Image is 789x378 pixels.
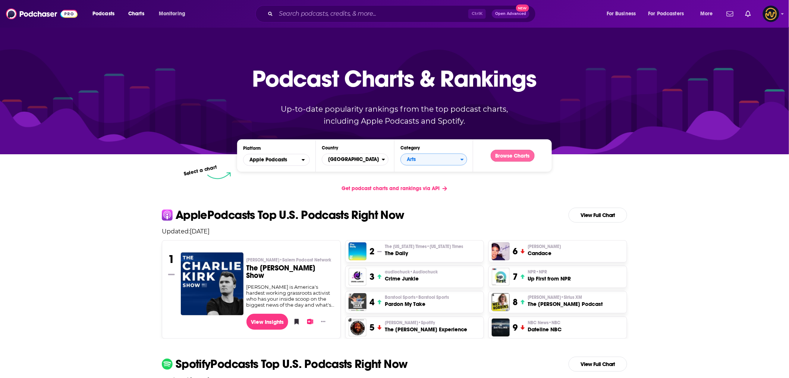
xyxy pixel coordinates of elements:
h3: Crime Junkie [385,275,438,282]
button: Browse Charts [491,150,535,162]
img: The Daily [349,242,367,260]
h3: 3 [370,271,374,282]
a: Barstool Sports•Barstool SportsPardon My Take [385,294,449,308]
span: Get podcast charts and rankings via API [342,185,440,192]
span: For Business [607,9,636,19]
span: Apple Podcasts [249,157,287,162]
h3: Candace [528,250,561,257]
button: open menu [644,8,695,20]
h3: Dateline NBC [528,326,562,333]
span: For Podcasters [648,9,684,19]
img: Pardon My Take [349,293,367,311]
button: open menu [601,8,645,20]
p: Charlie Kirk • Salem Podcast Network [246,257,335,263]
a: Podchaser - Follow, Share and Rate Podcasts [6,7,78,21]
div: [PERSON_NAME] is America's hardest working grassroots activist who has your inside scoop on the b... [246,284,335,308]
a: audiochuck•AudiochuckCrime Junkie [385,269,438,282]
input: Search podcasts, credits, & more... [276,8,468,20]
a: NPR•NPRUp First from NPR [528,269,571,282]
button: Bookmark Podcast [291,316,299,327]
a: Show notifications dropdown [742,7,754,20]
h3: 2 [370,246,374,257]
span: • Salem Podcast Network [280,257,331,263]
button: open menu [695,8,722,20]
p: Barstool Sports • Barstool Sports [385,294,449,300]
span: Ctrl K [468,9,486,19]
button: Show profile menu [763,6,779,22]
p: Apple Podcasts Top U.S. Podcasts Right Now [176,209,404,221]
h3: The Daily [385,250,463,257]
a: [PERSON_NAME]Candace [528,244,561,257]
a: View Full Chart [569,208,627,223]
span: More [700,9,713,19]
div: Search podcasts, credits, & more... [263,5,543,22]
a: [PERSON_NAME]•Sirius XMThe [PERSON_NAME] Podcast [528,294,603,308]
p: Select a chart [183,164,217,177]
span: [PERSON_NAME] [246,257,331,263]
span: NBC News [528,320,561,326]
p: NPR • NPR [528,269,571,275]
span: • Audiochuck [410,269,438,275]
h3: Up First from NPR [528,275,571,282]
img: User Profile [763,6,779,22]
h3: The [PERSON_NAME] Experience [385,326,468,333]
img: The Mel Robbins Podcast [492,293,510,311]
h3: 1 [168,252,175,266]
img: The Joe Rogan Experience [349,319,367,337]
h3: 7 [513,271,518,282]
a: Candace [492,242,510,260]
button: open menu [87,8,124,20]
span: Monitoring [159,9,185,19]
button: open menu [154,8,195,20]
h3: 5 [370,322,374,333]
span: Barstool Sports [385,294,449,300]
a: Get podcast charts and rankings via API [336,179,453,198]
h3: Pardon My Take [385,300,449,308]
h3: The [PERSON_NAME] Show [246,264,335,279]
a: View Insights [246,314,289,330]
p: NBC News • NBC [528,320,562,326]
p: Spotify Podcasts Top U.S. Podcasts Right Now [176,358,408,370]
span: [PERSON_NAME] [528,294,582,300]
img: Up First from NPR [492,268,510,286]
span: Open Advanced [495,12,526,16]
span: • Spotify [418,320,435,325]
a: The [US_STATE] Times•[US_STATE] TimesThe Daily [385,244,463,257]
span: [PERSON_NAME] [528,244,561,250]
button: open menu [243,154,310,166]
span: [PERSON_NAME] [385,320,435,326]
button: Countries [322,154,389,165]
a: Charts [123,8,149,20]
img: Crime Junkie [349,268,367,286]
p: Up-to-date popularity rankings from the top podcast charts, including Apple Podcasts and Spotify. [266,103,523,127]
span: • Sirius XM [561,295,582,300]
img: select arrow [207,172,231,179]
button: Add to List [305,316,312,327]
span: Logged in as LowerStreet [763,6,779,22]
span: • Barstool Sports [415,295,449,300]
img: Dateline NBC [492,319,510,337]
span: • NBC [549,320,561,325]
p: Joe Rogan • Spotify [385,320,468,326]
button: Categories [400,154,467,165]
h2: Platforms [243,154,310,166]
span: NPR [528,269,547,275]
button: Open AdvancedNew [492,9,529,18]
h3: 8 [513,297,518,308]
button: Show More Button [318,318,329,325]
span: • NPR [536,269,547,275]
span: Charts [128,9,144,19]
a: NBC News•NBCDateline NBC [528,320,562,333]
p: Mel Robbins • Sirius XM [528,294,603,300]
img: The Charlie Kirk Show [181,252,243,315]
